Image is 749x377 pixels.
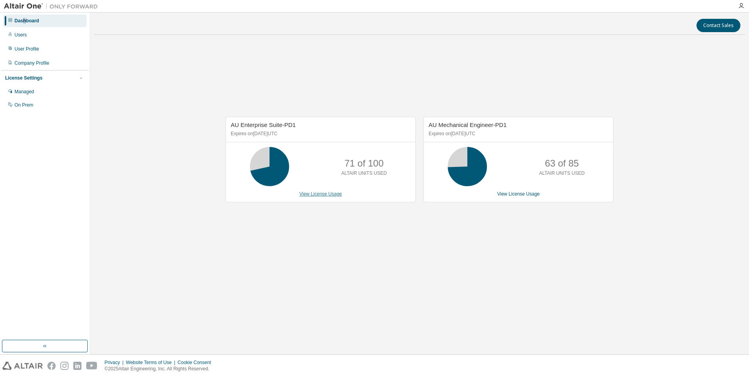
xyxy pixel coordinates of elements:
img: instagram.svg [60,362,69,370]
a: View License Usage [497,191,540,197]
div: Company Profile [14,60,49,66]
span: AU Enterprise Suite-PD1 [231,121,296,128]
p: Expires on [DATE] UTC [231,130,409,137]
div: User Profile [14,46,39,52]
p: 63 of 85 [545,157,579,170]
p: ALTAIR UNITS USED [539,170,584,177]
button: Contact Sales [697,19,740,32]
p: © 2025 Altair Engineering, Inc. All Rights Reserved. [105,366,216,372]
img: linkedin.svg [73,362,81,370]
div: Website Terms of Use [126,359,177,366]
div: Privacy [105,359,126,366]
img: youtube.svg [86,362,98,370]
img: altair_logo.svg [2,362,43,370]
div: Cookie Consent [177,359,215,366]
p: Expires on [DATE] UTC [429,130,606,137]
div: On Prem [14,102,33,108]
p: 71 of 100 [344,157,384,170]
div: Users [14,32,27,38]
img: Altair One [4,2,102,10]
img: facebook.svg [47,362,56,370]
span: AU Mechanical Engineer-PD1 [429,121,507,128]
p: ALTAIR UNITS USED [341,170,387,177]
div: Managed [14,89,34,95]
div: License Settings [5,75,42,81]
div: Dashboard [14,18,39,24]
a: View License Usage [299,191,342,197]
